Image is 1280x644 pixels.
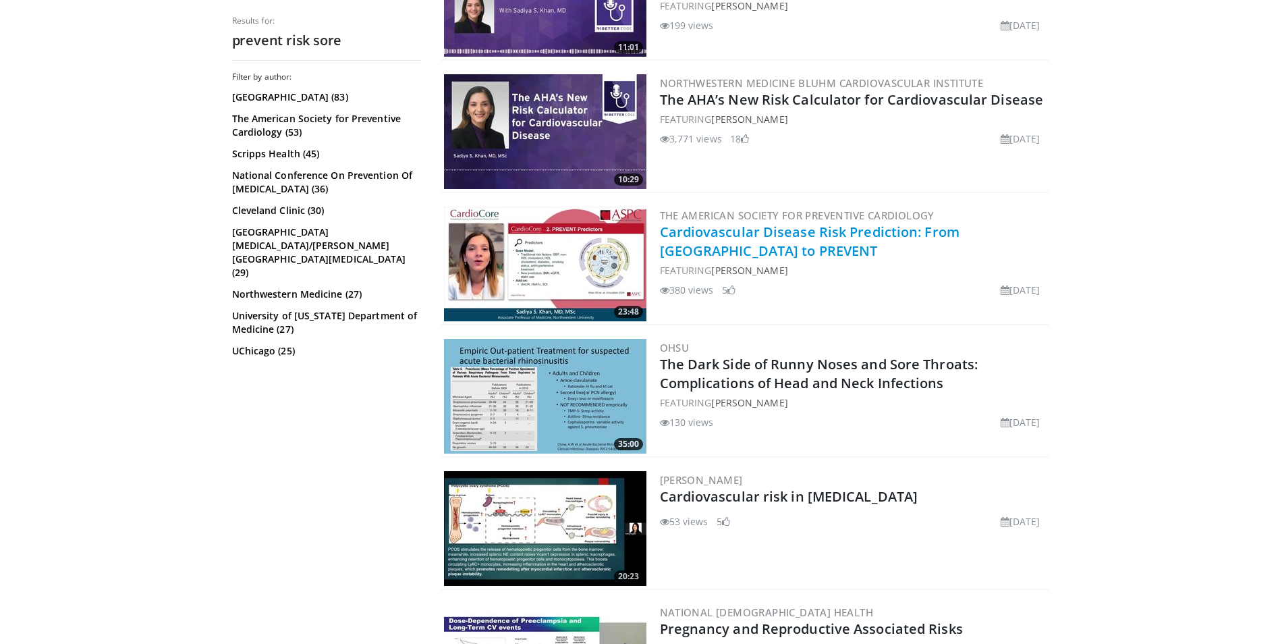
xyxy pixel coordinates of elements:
[614,438,643,450] span: 35:00
[660,132,722,146] li: 3,771 views
[660,90,1044,109] a: The AHA’s New Risk Calculator for Cardiovascular Disease
[232,112,418,139] a: The American Society for Preventive Cardiology (53)
[1001,514,1040,529] li: [DATE]
[232,147,418,161] a: Scripps Health (45)
[232,32,421,49] h2: prevent risk sore
[722,283,735,297] li: 5
[660,283,714,297] li: 380 views
[717,514,730,529] li: 5
[660,415,714,429] li: 130 views
[614,41,643,53] span: 11:01
[444,207,646,321] a: 23:48
[232,344,418,358] a: UChicago (25)
[1001,132,1040,146] li: [DATE]
[1001,18,1040,32] li: [DATE]
[444,207,646,321] img: aad271df-736d-45a0-a3f0-2d9dc572124d.300x170_q85_crop-smart_upscale.jpg
[614,306,643,318] span: 23:48
[232,309,418,336] a: University of [US_STATE] Department of Medicine (27)
[232,90,418,104] a: [GEOGRAPHIC_DATA] (83)
[614,173,643,186] span: 10:29
[660,487,918,506] a: Cardiovascular risk in [MEDICAL_DATA]
[444,74,646,189] a: 10:29
[660,341,690,354] a: OHSU
[444,471,646,586] a: 20:23
[660,514,708,529] li: 53 views
[232,16,421,26] p: Results for:
[660,112,1046,126] div: FEATURING
[711,264,787,277] a: [PERSON_NAME]
[730,132,749,146] li: 18
[614,570,643,583] span: 20:23
[711,396,787,409] a: [PERSON_NAME]
[660,209,935,222] a: The American Society for Preventive Cardiology
[660,606,874,619] a: National [DEMOGRAPHIC_DATA] Health
[660,223,959,260] a: Cardiovascular Disease Risk Prediction: From [GEOGRAPHIC_DATA] to PREVENT
[660,355,978,392] a: The Dark Side of Runny Noses and Sore Throats: Complications of Head and Neck Infections
[660,263,1046,277] div: FEATURING
[444,74,646,189] img: ec77abe8-094d-4d37-a3ae-ea63273d0799.300x170_q85_crop-smart_upscale.jpg
[660,620,963,638] a: Pregnancy and Reproductive Associated Risks
[660,18,714,32] li: 199 views
[444,471,646,586] img: 1227948c-fcfe-45b8-b35a-bd3436278d4c.300x170_q85_crop-smart_upscale.jpg
[660,76,984,90] a: Northwestern Medicine Bluhm Cardiovascular Institute
[232,288,418,301] a: Northwestern Medicine (27)
[1001,415,1040,429] li: [DATE]
[444,339,646,454] a: 35:00
[232,169,418,196] a: National Conference On Prevention Of [MEDICAL_DATA] (36)
[711,113,787,126] a: [PERSON_NAME]
[1001,283,1040,297] li: [DATE]
[232,204,418,217] a: Cleveland Clinic (30)
[660,396,1046,410] div: FEATURING
[232,225,418,279] a: [GEOGRAPHIC_DATA][MEDICAL_DATA]/[PERSON_NAME][GEOGRAPHIC_DATA][MEDICAL_DATA] (29)
[660,473,743,487] a: [PERSON_NAME]
[444,339,646,454] img: 053058b9-fdd0-4bde-80b0-16c5c7ba9500.300x170_q85_crop-smart_upscale.jpg
[232,72,421,82] h3: Filter by author:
